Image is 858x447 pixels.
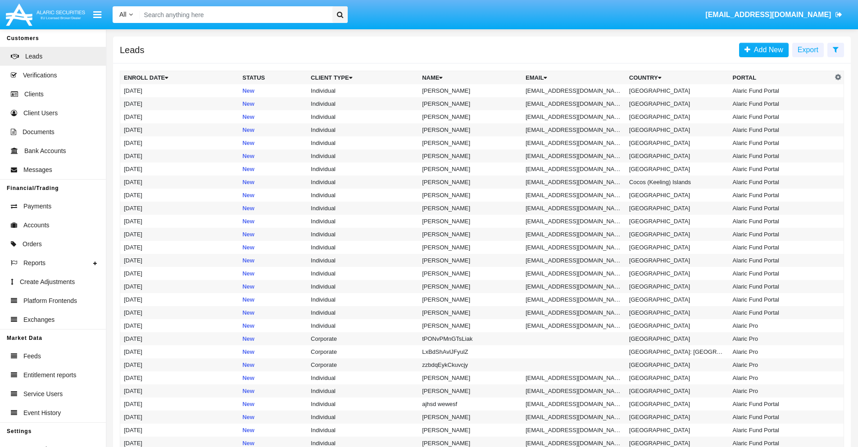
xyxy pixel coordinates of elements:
td: Individual [307,215,418,228]
td: [EMAIL_ADDRESS][DOMAIN_NAME] [522,176,626,189]
td: Alaric Fund Portal [729,267,833,280]
span: Leads [25,52,42,61]
td: [GEOGRAPHIC_DATA] [626,319,729,332]
td: [PERSON_NAME] [418,97,522,110]
td: [GEOGRAPHIC_DATA] [626,332,729,345]
td: [EMAIL_ADDRESS][DOMAIN_NAME] [522,384,626,397]
td: [PERSON_NAME] [418,163,522,176]
span: Export [798,46,818,54]
span: Messages [23,165,52,175]
td: [GEOGRAPHIC_DATA] [626,163,729,176]
td: Alaric Fund Portal [729,241,833,254]
td: [EMAIL_ADDRESS][DOMAIN_NAME] [522,397,626,411]
td: Alaric Fund Portal [729,215,833,228]
td: New [239,163,307,176]
td: [GEOGRAPHIC_DATA] [626,97,729,110]
td: [EMAIL_ADDRESS][DOMAIN_NAME] [522,110,626,123]
td: [PERSON_NAME] [418,293,522,306]
td: [GEOGRAPHIC_DATA] [626,306,729,319]
td: New [239,84,307,97]
td: Individual [307,136,418,149]
td: Individual [307,228,418,241]
td: [PERSON_NAME] [418,136,522,149]
td: [DATE] [120,241,239,254]
td: [DATE] [120,424,239,437]
img: Logo image [5,1,86,28]
td: [PERSON_NAME] [418,411,522,424]
td: New [239,176,307,189]
td: New [239,424,307,437]
td: New [239,110,307,123]
td: [DATE] [120,176,239,189]
td: [DATE] [120,189,239,202]
td: [EMAIL_ADDRESS][DOMAIN_NAME] [522,136,626,149]
td: New [239,332,307,345]
span: Event History [23,408,61,418]
td: Individual [307,241,418,254]
td: [GEOGRAPHIC_DATA] [626,293,729,306]
td: Alaric Fund Portal [729,424,833,437]
td: [GEOGRAPHIC_DATA]: [GEOGRAPHIC_DATA] [626,345,729,358]
td: Individual [307,189,418,202]
td: New [239,254,307,267]
td: [GEOGRAPHIC_DATA] [626,397,729,411]
input: Search [140,6,329,23]
td: [PERSON_NAME] [418,267,522,280]
td: Alaric Pro [729,345,833,358]
td: Alaric Pro [729,332,833,345]
td: Individual [307,202,418,215]
td: [EMAIL_ADDRESS][DOMAIN_NAME] [522,149,626,163]
td: [GEOGRAPHIC_DATA] [626,149,729,163]
td: [DATE] [120,215,239,228]
td: tPONvPMnGTsLiak [418,332,522,345]
span: Feeds [23,352,41,361]
td: New [239,293,307,306]
td: Individual [307,384,418,397]
td: [DATE] [120,319,239,332]
td: New [239,358,307,371]
td: New [239,215,307,228]
span: Orders [23,239,42,249]
td: New [239,149,307,163]
td: Alaric Fund Portal [729,97,833,110]
td: [DATE] [120,293,239,306]
td: [EMAIL_ADDRESS][DOMAIN_NAME] [522,371,626,384]
td: [DATE] [120,358,239,371]
td: [DATE] [120,97,239,110]
td: New [239,397,307,411]
td: [EMAIL_ADDRESS][DOMAIN_NAME] [522,411,626,424]
span: Entitlement reports [23,370,77,380]
td: [EMAIL_ADDRESS][DOMAIN_NAME] [522,123,626,136]
td: [EMAIL_ADDRESS][DOMAIN_NAME] [522,319,626,332]
a: [EMAIL_ADDRESS][DOMAIN_NAME] [701,2,847,27]
td: New [239,202,307,215]
td: [GEOGRAPHIC_DATA] [626,136,729,149]
td: [PERSON_NAME] [418,123,522,136]
td: [PERSON_NAME] [418,176,522,189]
td: [EMAIL_ADDRESS][DOMAIN_NAME] [522,306,626,319]
a: Add New [739,43,789,57]
td: Individual [307,267,418,280]
td: Alaric Fund Portal [729,149,833,163]
td: [EMAIL_ADDRESS][DOMAIN_NAME] [522,228,626,241]
td: [PERSON_NAME] [418,189,522,202]
td: [EMAIL_ADDRESS][DOMAIN_NAME] [522,189,626,202]
span: Platform Frontends [23,296,77,306]
td: [DATE] [120,84,239,97]
td: Alaric Fund Portal [729,84,833,97]
td: Alaric Fund Portal [729,280,833,293]
td: [GEOGRAPHIC_DATA] [626,254,729,267]
span: Documents [23,127,54,137]
td: Individual [307,424,418,437]
td: [EMAIL_ADDRESS][DOMAIN_NAME] [522,84,626,97]
td: [DATE] [120,110,239,123]
td: New [239,411,307,424]
td: New [239,267,307,280]
th: Portal [729,71,833,85]
td: [DATE] [120,149,239,163]
h5: Leads [120,46,145,54]
td: [DATE] [120,371,239,384]
td: Individual [307,397,418,411]
span: Add New [750,46,783,54]
td: [DATE] [120,345,239,358]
